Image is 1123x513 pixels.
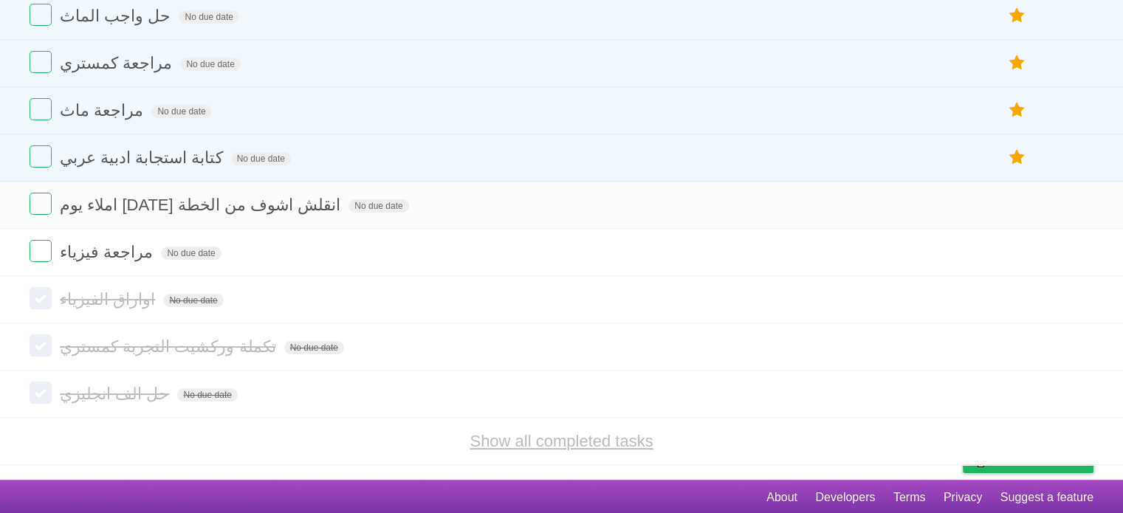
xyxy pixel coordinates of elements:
[231,152,291,165] span: No due date
[994,447,1086,472] span: Buy me a coffee
[163,294,223,307] span: No due date
[1003,98,1031,123] label: Star task
[60,54,176,72] span: مراجعة كمستري
[60,7,174,25] span: حل واجب الماث
[60,290,159,309] span: اواراق الفيزياء
[1003,51,1031,75] label: Star task
[30,287,52,309] label: Done
[815,483,875,512] a: Developers
[30,193,52,215] label: Done
[60,148,226,167] span: كتابة استجابة ادبية عربي
[180,58,240,71] span: No due date
[60,196,344,214] span: املاء يوم [DATE] انقلش اشوف من الخطة
[30,334,52,357] label: Done
[30,98,52,120] label: Done
[30,4,52,26] label: Done
[284,341,344,354] span: No due date
[60,243,157,261] span: مراجعة فيزياء
[470,432,653,450] a: Show all completed tasks
[60,337,279,356] span: تكملة وركشيت التجربة كمستري
[1003,4,1031,28] label: Star task
[944,483,982,512] a: Privacy
[348,199,408,213] span: No due date
[151,105,211,118] span: No due date
[30,382,52,404] label: Done
[161,247,221,260] span: No due date
[30,240,52,262] label: Done
[766,483,797,512] a: About
[60,101,147,120] span: مراجعة ماث
[60,385,173,403] span: حل الف انجليزي
[30,145,52,168] label: Done
[179,10,238,24] span: No due date
[177,388,237,402] span: No due date
[893,483,926,512] a: Terms
[30,51,52,73] label: Done
[1003,145,1031,170] label: Star task
[1000,483,1093,512] a: Suggest a feature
